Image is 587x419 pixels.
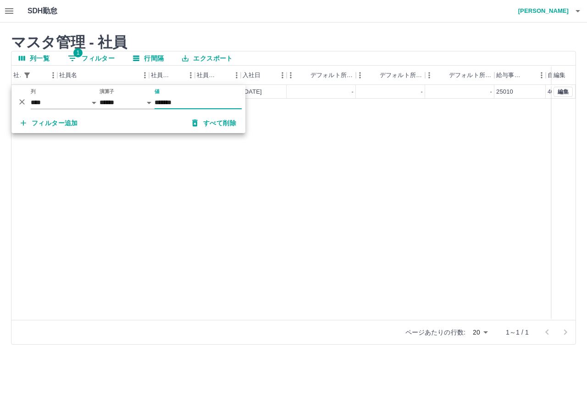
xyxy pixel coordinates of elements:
div: 40718011 [548,88,575,96]
div: 編集 [552,66,576,85]
button: ソート [367,69,380,82]
div: 社員番号 [11,66,57,85]
h2: マスタ管理 - 社員 [11,34,576,51]
div: 社員区分コード [195,66,241,85]
div: [DATE] [243,88,262,96]
button: フィルター表示 [61,51,122,65]
div: デフォルト所定開始時刻 [287,66,356,85]
button: フィルター追加 [13,115,85,131]
div: 社員区分 [149,66,195,85]
div: 給与事業所コード [496,66,522,85]
div: 社員番号 [13,66,21,85]
button: フィルター表示 [21,69,33,82]
div: 20 [469,326,491,339]
button: ソート [33,69,46,82]
button: 編集 [554,87,573,97]
button: すべて削除 [185,115,244,131]
div: 編集 [554,66,565,85]
label: 列 [31,88,36,95]
div: - [421,88,423,96]
div: 給与事業所コード [494,66,546,85]
div: 社員名 [59,66,77,85]
div: 社員区分コード [197,66,217,85]
span: 1 [73,48,83,57]
button: ソート [217,69,230,82]
div: デフォルト所定休憩時間 [449,66,493,85]
button: メニュー [535,68,548,82]
div: 社員区分 [151,66,171,85]
div: デフォルト所定終業時刻 [356,66,425,85]
button: ソート [77,69,90,82]
button: 行間隔 [126,51,171,65]
div: - [490,88,492,96]
div: 入社日 [241,66,287,85]
button: ソート [298,69,310,82]
button: ソート [260,69,273,82]
div: 社員名 [57,66,149,85]
label: 値 [155,88,160,95]
p: ページあたりの行数: [405,328,465,337]
button: メニュー [184,68,198,82]
button: メニュー [230,68,244,82]
div: 25010 [496,88,513,96]
div: 1件のフィルターを適用中 [21,69,33,82]
button: メニュー [138,68,152,82]
button: エクスポート [175,51,240,65]
div: 入社日 [243,66,260,85]
button: メニュー [276,68,289,82]
p: 1～1 / 1 [506,328,529,337]
label: 演算子 [100,88,114,95]
button: ソート [522,69,535,82]
div: デフォルト所定休憩時間 [425,66,494,85]
div: - [352,88,354,96]
button: 列選択 [11,51,57,65]
button: 削除 [15,95,29,109]
div: デフォルト所定終業時刻 [380,66,423,85]
button: メニュー [46,68,60,82]
div: デフォルト所定開始時刻 [310,66,354,85]
button: ソート [171,69,184,82]
button: ソート [436,69,449,82]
